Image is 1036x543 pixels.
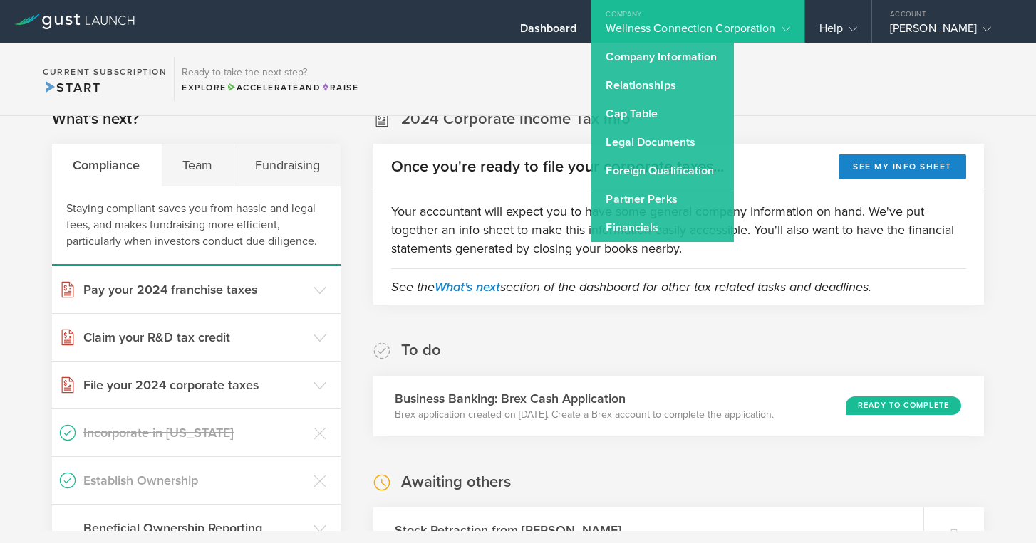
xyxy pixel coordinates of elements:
[52,109,139,130] h2: What's next?
[520,21,577,43] div: Dashboard
[227,83,299,93] span: Accelerate
[174,57,366,101] div: Ready to take the next step?ExploreAccelerateandRaise
[373,376,984,436] div: Business Banking: Brex Cash ApplicationBrex application created on [DATE]. Create a Brex account ...
[83,519,306,537] h3: Beneficial Ownership Reporting
[395,389,774,408] h3: Business Banking: Brex Cash Application
[395,408,774,422] p: Brex application created on [DATE]. Create a Brex account to complete the application.
[391,157,724,177] h2: Once you're ready to file your corporate taxes...
[83,471,306,490] h3: Establish Ownership
[401,109,631,130] h2: 2024 Corporate Income Tax Info
[83,280,306,299] h3: Pay your 2024 franchise taxes
[52,144,162,186] div: Compliance
[846,396,961,415] div: Ready to Complete
[839,154,966,179] button: See my info sheet
[819,21,857,43] div: Help
[395,521,621,539] h3: Stock Retraction from [PERSON_NAME]
[43,80,100,95] span: Start
[401,472,511,492] h2: Awaiting others
[401,340,441,361] h2: To do
[606,21,789,43] div: Wellness Connection Corporation
[83,328,306,347] h3: Claim your R&D tax credit
[965,475,1036,543] iframe: Chat Widget
[162,144,234,186] div: Team
[83,423,306,442] h3: Incorporate in [US_STATE]
[83,376,306,394] h3: File your 2024 corporate taxes
[182,68,358,78] h3: Ready to take the next step?
[391,279,871,295] em: See the section of the dashboard for other tax related tasks and deadlines.
[234,144,341,186] div: Fundraising
[435,279,500,295] a: What's next
[182,81,358,94] div: Explore
[321,83,358,93] span: Raise
[52,186,341,266] div: Staying compliant saves you from hassle and legal fees, and makes fundraising more efficient, par...
[391,202,966,258] p: Your accountant will expect you to have some general company information on hand. We've put toget...
[227,83,321,93] span: and
[890,21,1011,43] div: [PERSON_NAME]
[43,68,167,76] h2: Current Subscription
